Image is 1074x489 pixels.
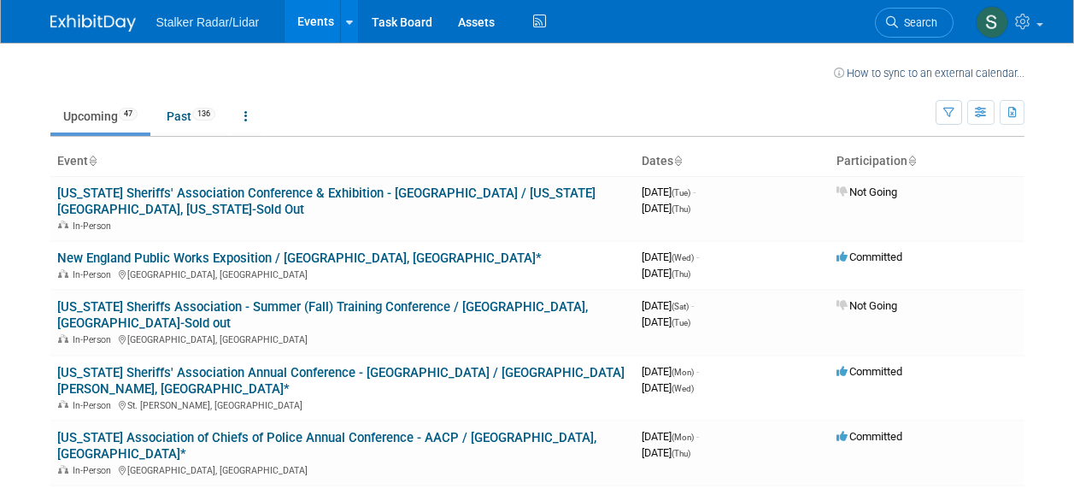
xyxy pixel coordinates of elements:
[57,365,625,397] a: [US_STATE] Sheriffs' Association Annual Conference - [GEOGRAPHIC_DATA] / [GEOGRAPHIC_DATA][PERSON...
[672,253,694,262] span: (Wed)
[898,16,937,29] span: Search
[836,250,902,263] span: Committed
[672,269,690,279] span: (Thu)
[119,108,138,121] span: 47
[73,465,116,476] span: In-Person
[57,186,596,217] a: [US_STATE] Sheriffs' Association Conference & Exhibition - [GEOGRAPHIC_DATA] / [US_STATE][GEOGRAP...
[672,433,694,442] span: (Mon)
[672,384,694,393] span: (Wed)
[73,269,116,280] span: In-Person
[50,100,150,133] a: Upcoming47
[672,302,689,311] span: (Sat)
[57,267,628,280] div: [GEOGRAPHIC_DATA], [GEOGRAPHIC_DATA]
[642,250,699,263] span: [DATE]
[50,15,136,32] img: ExhibitDay
[88,154,97,168] a: Sort by Event Name
[672,204,690,214] span: (Thu)
[672,449,690,458] span: (Thu)
[154,100,228,133] a: Past136
[673,154,682,168] a: Sort by Start Date
[58,334,68,343] img: In-Person Event
[642,202,690,215] span: [DATE]
[691,299,694,312] span: -
[672,318,690,327] span: (Tue)
[836,299,897,312] span: Not Going
[58,221,68,229] img: In-Person Event
[635,147,830,176] th: Dates
[642,299,694,312] span: [DATE]
[58,400,68,409] img: In-Person Event
[50,147,635,176] th: Event
[58,269,68,278] img: In-Person Event
[836,186,897,198] span: Not Going
[642,430,699,443] span: [DATE]
[73,221,116,232] span: In-Person
[73,400,116,411] span: In-Person
[57,332,628,345] div: [GEOGRAPHIC_DATA], [GEOGRAPHIC_DATA]
[156,15,260,29] span: Stalker Radar/Lidar
[696,430,699,443] span: -
[693,186,695,198] span: -
[976,6,1008,38] img: Scott Berry
[642,267,690,280] span: [DATE]
[642,315,690,328] span: [DATE]
[696,250,699,263] span: -
[57,398,628,411] div: St. [PERSON_NAME], [GEOGRAPHIC_DATA]
[192,108,215,121] span: 136
[57,250,542,266] a: New England Public Works Exposition / [GEOGRAPHIC_DATA], [GEOGRAPHIC_DATA]*
[57,462,628,476] div: [GEOGRAPHIC_DATA], [GEOGRAPHIC_DATA]
[830,147,1024,176] th: Participation
[58,465,68,474] img: In-Person Event
[672,368,694,377] span: (Mon)
[642,446,690,459] span: [DATE]
[875,8,954,38] a: Search
[836,430,902,443] span: Committed
[57,299,588,331] a: [US_STATE] Sheriffs Association - Summer (Fall) Training Conference / [GEOGRAPHIC_DATA], [GEOGRAP...
[642,186,695,198] span: [DATE]
[907,154,916,168] a: Sort by Participation Type
[73,334,116,345] span: In-Person
[642,381,694,394] span: [DATE]
[672,188,690,197] span: (Tue)
[696,365,699,378] span: -
[57,430,596,462] a: [US_STATE] Association of Chiefs of Police Annual Conference - AACP / [GEOGRAPHIC_DATA], [GEOGRAP...
[836,365,902,378] span: Committed
[642,365,699,378] span: [DATE]
[834,67,1024,80] a: How to sync to an external calendar...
